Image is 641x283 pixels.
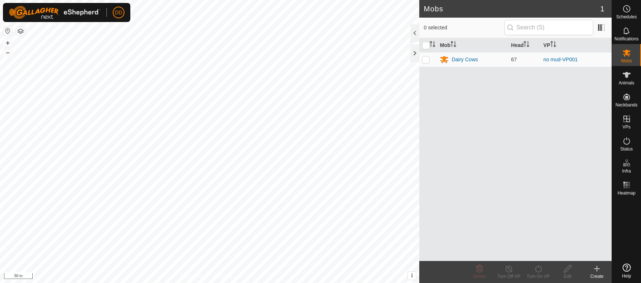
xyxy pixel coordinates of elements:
span: 0 selected [424,24,504,32]
span: Notifications [615,37,638,41]
th: Mob [437,38,508,52]
p-sorticon: Activate to sort [430,42,435,48]
div: Turn Off VP [494,273,524,280]
span: Neckbands [615,103,637,107]
p-sorticon: Activate to sort [524,42,529,48]
a: no mud-VP001 [543,57,577,62]
a: Contact Us [217,273,239,280]
button: – [3,48,12,57]
a: Privacy Policy [181,273,208,280]
th: Head [508,38,540,52]
h2: Mobs [424,4,600,13]
img: Gallagher Logo [9,6,101,19]
span: Delete [473,274,486,279]
div: Edit [553,273,582,280]
button: Reset Map [3,26,12,35]
span: Animals [619,81,634,85]
p-sorticon: Activate to sort [450,42,456,48]
a: Help [612,261,641,281]
button: i [408,272,416,280]
span: Mobs [621,59,632,63]
div: Create [582,273,612,280]
span: Status [620,147,633,151]
span: 1 [600,3,604,14]
span: Help [622,274,631,278]
div: Dairy Cows [452,56,478,64]
button: Map Layers [16,27,25,36]
div: Turn On VP [524,273,553,280]
button: + [3,39,12,47]
input: Search (S) [504,20,593,35]
span: Infra [622,169,631,173]
span: VPs [622,125,630,129]
span: i [411,272,413,279]
th: VP [540,38,612,52]
span: Schedules [616,15,637,19]
span: 67 [511,57,517,62]
span: DD [115,9,122,17]
span: Heatmap [618,191,635,195]
p-sorticon: Activate to sort [550,42,556,48]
